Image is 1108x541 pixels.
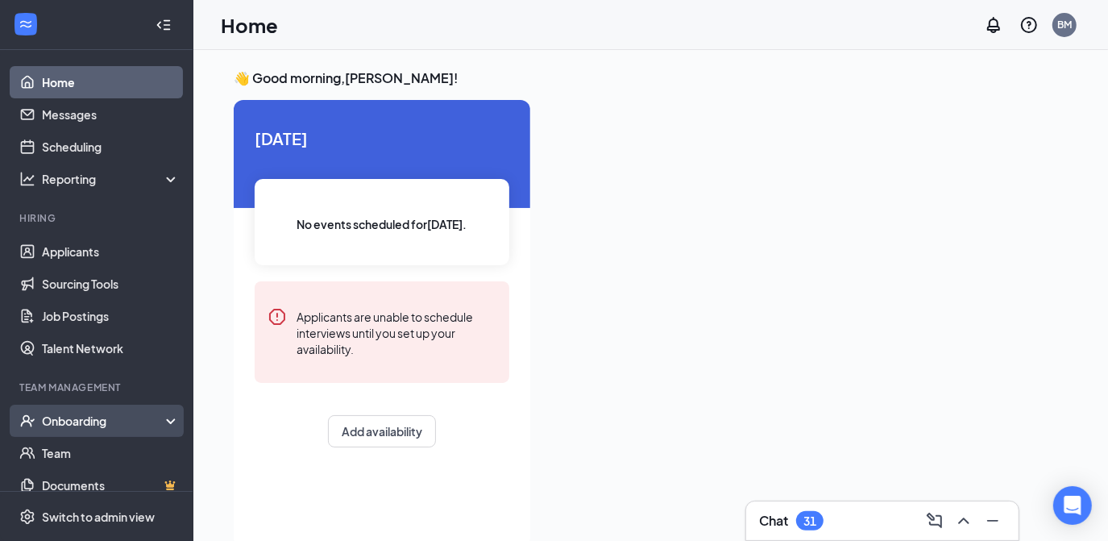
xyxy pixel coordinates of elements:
a: Team [42,437,180,469]
svg: ComposeMessage [925,511,944,531]
button: Add availability [328,415,436,447]
h3: 👋 Good morning, [PERSON_NAME] ! [234,69,1068,87]
svg: Error [268,307,287,327]
svg: Settings [19,509,35,525]
div: Reporting [42,171,181,187]
button: Minimize [980,508,1006,534]
svg: Analysis [19,171,35,187]
svg: Collapse [156,17,172,33]
span: [DATE] [255,126,509,151]
a: Job Postings [42,300,180,332]
div: Onboarding [42,413,166,429]
div: BM [1057,18,1072,31]
a: Messages [42,98,180,131]
a: Sourcing Tools [42,268,180,300]
svg: ChevronUp [954,511,973,531]
h1: Home [221,11,278,39]
svg: UserCheck [19,413,35,429]
svg: Notifications [984,15,1003,35]
a: DocumentsCrown [42,469,180,501]
div: Team Management [19,381,176,394]
div: Hiring [19,211,176,225]
div: Open Intercom Messenger [1053,486,1092,525]
div: 31 [803,514,816,528]
a: Applicants [42,235,180,268]
a: Home [42,66,180,98]
svg: WorkstreamLogo [18,16,34,32]
a: Talent Network [42,332,180,364]
svg: Minimize [983,511,1002,531]
a: Scheduling [42,131,180,163]
button: ComposeMessage [922,508,948,534]
div: Applicants are unable to schedule interviews until you set up your availability. [297,307,496,357]
span: No events scheduled for [DATE] . [297,215,467,233]
h3: Chat [759,512,788,530]
button: ChevronUp [951,508,977,534]
div: Switch to admin view [42,509,155,525]
svg: QuestionInfo [1019,15,1039,35]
